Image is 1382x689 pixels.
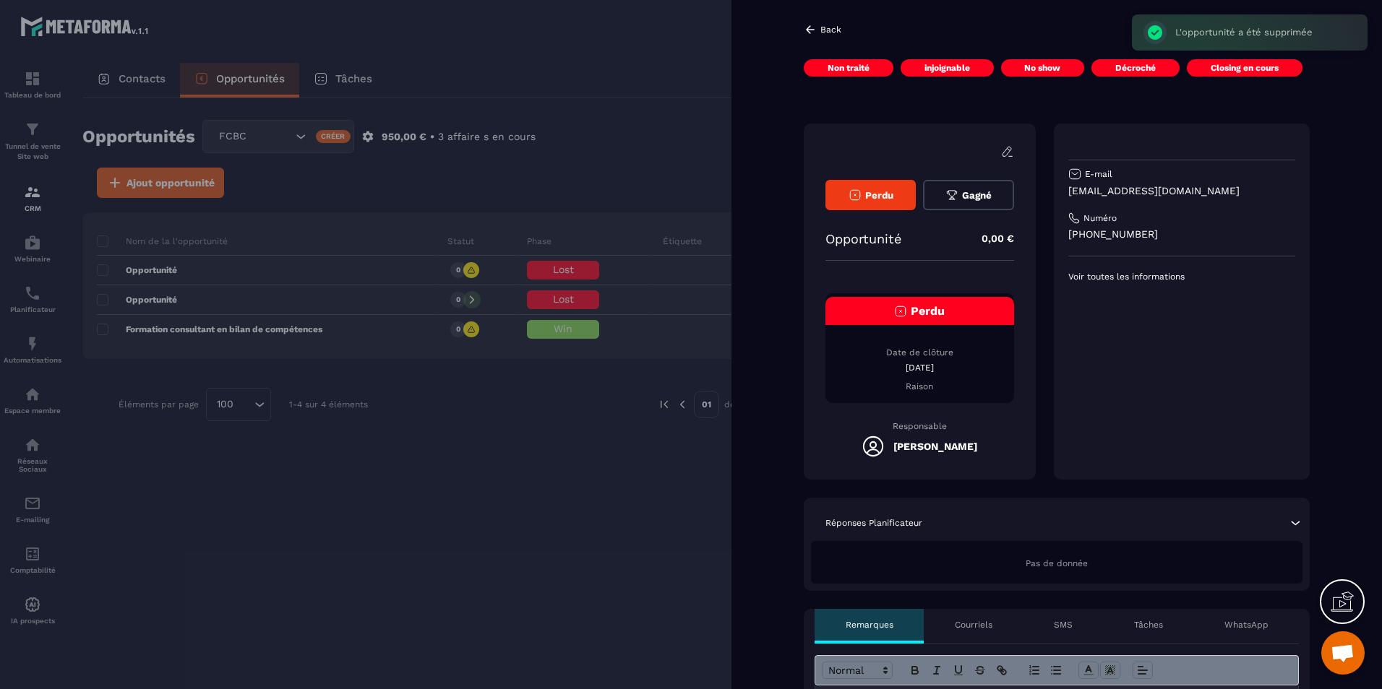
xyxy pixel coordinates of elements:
p: Courriels [955,619,992,630]
p: Opportunité [825,231,901,246]
p: Back [820,25,841,35]
p: injoignable [924,62,970,74]
span: Pas de donnée [1026,558,1088,568]
p: Voir toutes les informations [1068,271,1295,282]
span: Perdu [865,190,893,201]
p: Tâches [1134,619,1163,630]
button: Perdu [825,180,916,210]
p: Décroché [1115,62,1156,74]
p: 0,00 € [967,225,1014,253]
p: Responsable [825,421,1014,431]
button: Gagné [923,180,1013,210]
p: E-mail [1085,168,1112,180]
p: [DATE] [825,362,1014,373]
span: Gagné [962,190,992,201]
p: No show [1024,62,1060,74]
p: Remarques [846,619,893,630]
h5: [PERSON_NAME] [893,441,977,452]
p: Numéro [1083,212,1117,224]
p: [EMAIL_ADDRESS][DOMAIN_NAME] [1068,184,1295,198]
p: Closing en cours [1211,62,1279,74]
span: Perdu [911,304,945,318]
p: WhatsApp [1224,619,1269,630]
p: Raison [825,381,1014,392]
p: [PHONE_NUMBER] [1068,227,1295,241]
a: Ouvrir le chat [1321,631,1365,675]
p: Date de clôture [825,347,1014,358]
p: Non traité [828,62,870,74]
p: SMS [1054,619,1073,630]
p: Réponses Planificateur [825,517,922,529]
